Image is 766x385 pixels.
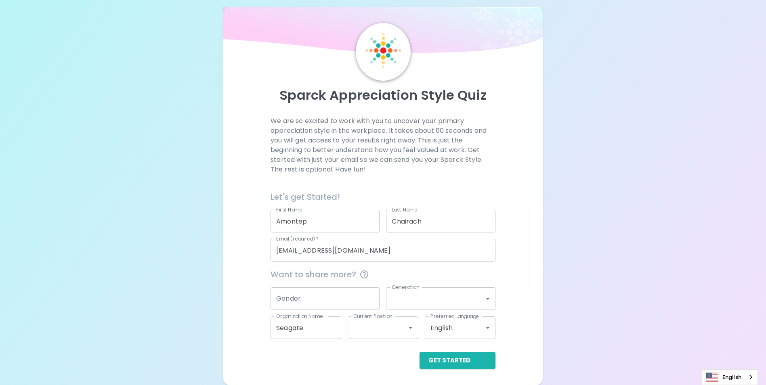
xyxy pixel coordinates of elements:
p: Sparck Appreciation Style Quiz [233,87,533,103]
a: English [702,370,758,385]
button: Get Started [420,352,495,369]
img: Sparck Logo [365,33,401,68]
label: Email (required) [276,235,319,242]
label: Organization Name [276,313,323,320]
aside: Language selected: English [702,369,758,385]
div: Language [702,369,758,385]
label: First Name [276,206,302,213]
svg: This information is completely confidential and only used for aggregated appreciation studies at ... [359,270,369,279]
img: wave [223,7,542,57]
label: Current Position [353,313,392,320]
label: Last Name [392,206,417,213]
label: Generation [392,284,420,291]
p: We are so excited to work with you to uncover your primary appreciation style in the workplace. I... [271,116,495,174]
div: English [425,316,495,339]
span: Want to share more? [271,268,495,281]
label: Preferred Language [430,313,479,320]
h6: Let's get Started! [271,190,495,203]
